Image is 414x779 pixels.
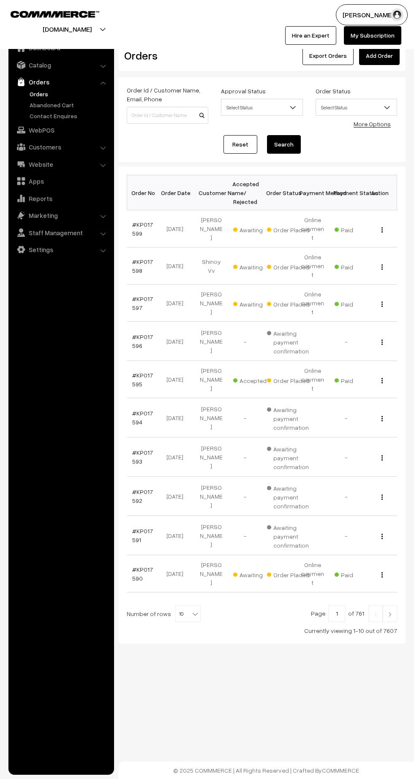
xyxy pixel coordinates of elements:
[161,210,194,247] td: [DATE]
[176,605,200,622] span: 10
[381,264,383,270] img: Menu
[127,175,161,210] th: Order No
[161,477,194,516] td: [DATE]
[302,46,354,65] button: Export Orders
[161,175,194,210] th: Order Date
[296,210,330,247] td: Online payment
[228,175,262,210] th: Accepted / Rejected
[267,135,301,154] button: Search
[228,398,262,437] td: -
[132,372,153,388] a: #KP017595
[221,87,266,95] label: Approval Status
[127,609,171,618] span: Number of rows
[330,398,363,437] td: -
[161,516,194,555] td: [DATE]
[11,225,111,240] a: Staff Management
[161,437,194,477] td: [DATE]
[132,333,153,349] a: #KP017596
[267,223,309,234] span: Order Placed
[27,90,111,98] a: Orders
[330,477,363,516] td: -
[330,516,363,555] td: -
[354,120,391,128] a: More Options
[335,568,377,579] span: Paid
[132,488,153,504] a: #KP017592
[267,403,309,432] span: Awaiting payment confirmation
[336,4,408,25] button: [PERSON_NAME]
[194,361,228,398] td: [PERSON_NAME]
[11,57,111,73] a: Catalog
[381,378,383,383] img: Menu
[11,157,111,172] a: Website
[267,482,309,510] span: Awaiting payment confirmation
[381,455,383,461] img: Menu
[11,8,84,19] a: COMMMERCE
[124,49,207,62] h2: Orders
[330,437,363,477] td: -
[296,175,330,210] th: Payment Method
[27,111,111,120] a: Contact Enquires
[381,494,383,500] img: Menu
[372,612,379,617] img: Left
[267,327,309,356] span: Awaiting payment confirmation
[221,99,302,116] span: Select Status
[381,416,383,421] img: Menu
[233,374,275,385] span: Accepted
[194,516,228,555] td: [PERSON_NAME]
[335,298,377,309] span: Paid
[13,19,121,40] button: [DOMAIN_NAME]
[11,139,111,155] a: Customers
[285,26,336,45] a: Hire an Expert
[194,247,228,285] td: Shinoy Vv
[132,295,153,311] a: #KP017597
[127,626,397,635] div: Currently viewing 1-10 out of 7607
[194,210,228,247] td: [PERSON_NAME]
[221,100,302,115] span: Select Status
[132,258,153,274] a: #KP017598
[391,8,403,21] img: user
[175,605,201,622] span: 10
[296,361,330,398] td: Online payment
[233,261,275,271] span: Awaiting
[316,100,397,115] span: Select Status
[11,191,111,206] a: Reports
[228,516,262,555] td: -
[335,223,377,234] span: Paid
[161,555,194,592] td: [DATE]
[233,568,275,579] span: Awaiting
[161,398,194,437] td: [DATE]
[267,521,309,550] span: Awaiting payment confirmation
[132,221,153,237] a: #KP017599
[381,534,383,539] img: Menu
[381,572,383,578] img: Menu
[161,361,194,398] td: [DATE]
[127,86,208,103] label: Order Id / Customer Name, Email, Phone
[267,568,309,579] span: Order Placed
[161,322,194,361] td: [DATE]
[161,247,194,285] td: [DATE]
[132,566,153,582] a: #KP017590
[194,322,228,361] td: [PERSON_NAME]
[344,26,401,45] a: My Subscription
[267,374,309,385] span: Order Placed
[194,555,228,592] td: [PERSON_NAME]
[11,74,111,90] a: Orders
[311,610,325,617] span: Page
[132,449,153,465] a: #KP017593
[11,11,99,17] img: COMMMERCE
[348,610,364,617] span: of 761
[194,175,228,210] th: Customer Name
[194,437,228,477] td: [PERSON_NAME]
[267,261,309,271] span: Order Placed
[381,301,383,307] img: Menu
[132,527,153,543] a: #KP017591
[127,107,208,124] input: Order Id / Customer Name / Customer Email / Customer Phone
[27,100,111,109] a: Abandoned Cart
[335,374,377,385] span: Paid
[194,477,228,516] td: [PERSON_NAME]
[194,285,228,322] td: [PERSON_NAME]
[11,208,111,223] a: Marketing
[118,762,414,779] footer: © 2025 COMMMERCE | All Rights Reserved | Crafted By
[132,410,153,426] a: #KP017594
[11,122,111,138] a: WebPOS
